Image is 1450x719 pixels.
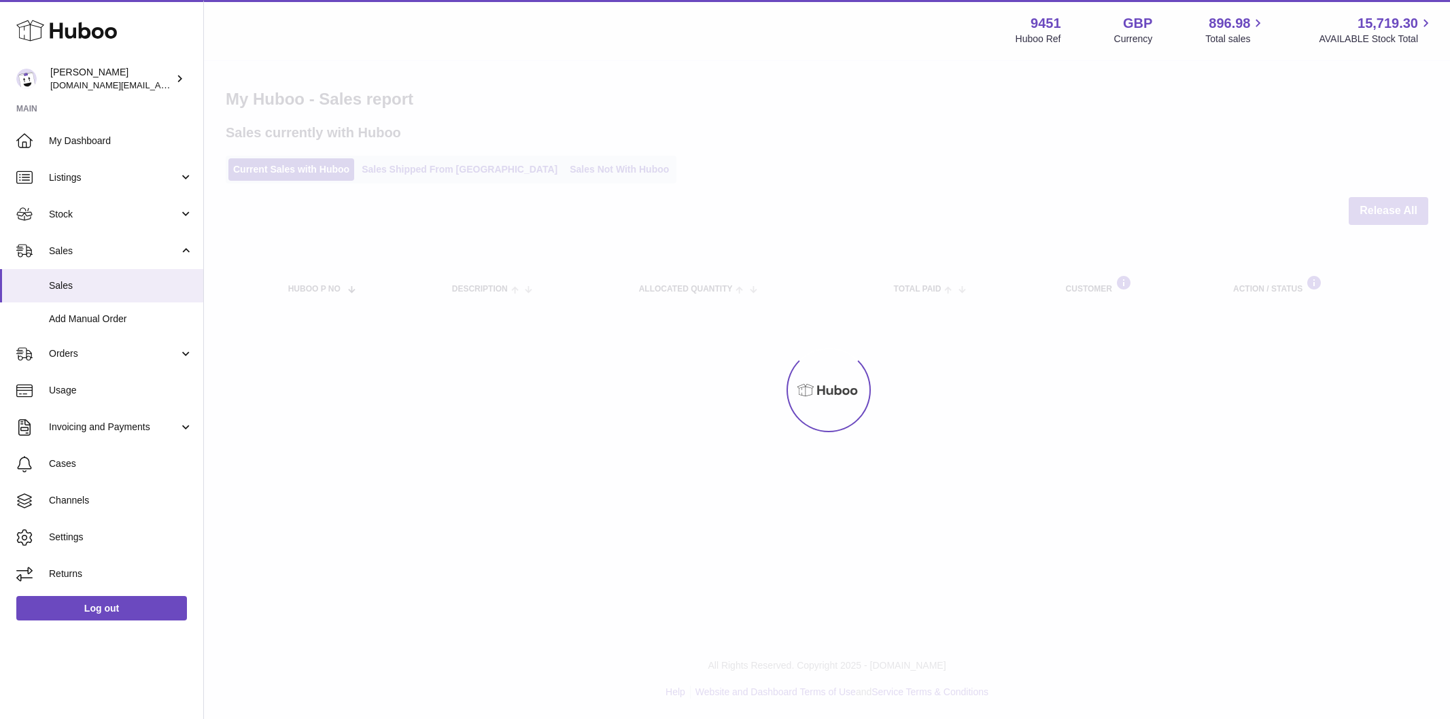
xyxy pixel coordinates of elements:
span: Channels [49,494,193,507]
span: Sales [49,279,193,292]
span: Total sales [1205,33,1266,46]
span: Add Manual Order [49,313,193,326]
span: [DOMAIN_NAME][EMAIL_ADDRESS][DOMAIN_NAME] [50,80,271,90]
div: Currency [1114,33,1153,46]
strong: 9451 [1031,14,1061,33]
span: My Dashboard [49,135,193,147]
strong: GBP [1123,14,1152,33]
div: Huboo Ref [1016,33,1061,46]
span: Returns [49,567,193,580]
div: [PERSON_NAME] [50,66,173,92]
span: Orders [49,347,179,360]
a: 896.98 Total sales [1205,14,1266,46]
span: Settings [49,531,193,544]
a: Log out [16,596,187,620]
span: Cases [49,457,193,470]
span: 15,719.30 [1358,14,1418,33]
span: Stock [49,208,179,221]
span: 896.98 [1209,14,1250,33]
span: Invoicing and Payments [49,421,179,434]
span: Listings [49,171,179,184]
img: amir.ch@gmail.com [16,69,37,89]
span: Usage [49,384,193,397]
span: Sales [49,245,179,258]
span: AVAILABLE Stock Total [1319,33,1434,46]
a: 15,719.30 AVAILABLE Stock Total [1319,14,1434,46]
